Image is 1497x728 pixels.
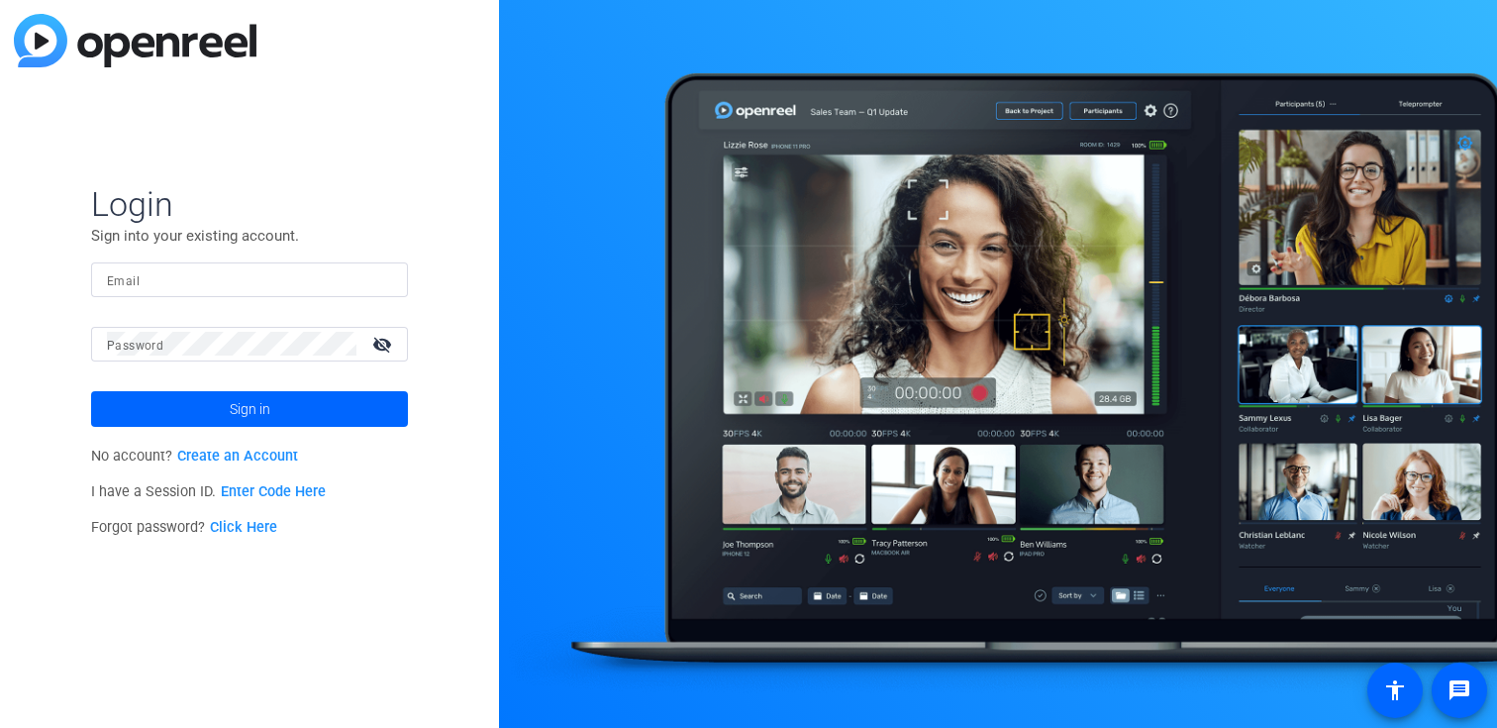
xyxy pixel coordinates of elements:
[91,225,408,247] p: Sign into your existing account.
[360,330,408,359] mat-icon: visibility_off
[221,483,326,500] a: Enter Code Here
[91,519,277,536] span: Forgot password?
[91,391,408,427] button: Sign in
[1447,678,1471,702] mat-icon: message
[210,519,277,536] a: Click Here
[177,448,298,465] a: Create an Account
[91,183,408,225] span: Login
[14,14,256,67] img: blue-gradient.svg
[1383,678,1407,702] mat-icon: accessibility
[107,339,163,353] mat-label: Password
[91,483,326,500] span: I have a Session ID.
[91,448,298,465] span: No account?
[107,274,140,288] mat-label: Email
[230,384,270,434] span: Sign in
[107,267,392,291] input: Enter Email Address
